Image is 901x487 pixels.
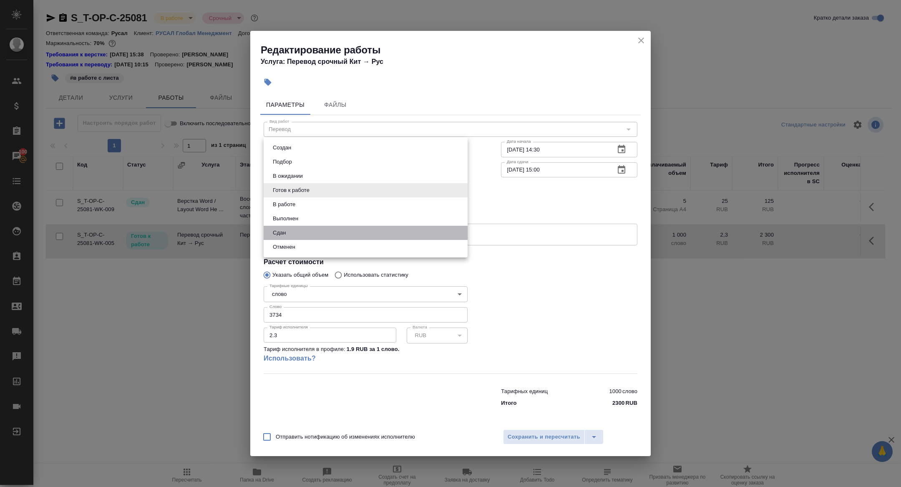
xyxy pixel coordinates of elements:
[270,143,294,152] button: Создан
[270,228,288,237] button: Сдан
[270,157,294,167] button: Подбор
[270,242,298,252] button: Отменен
[270,186,312,195] button: Готов к работе
[270,172,305,181] button: В ожидании
[270,200,298,209] button: В работе
[270,214,301,223] button: Выполнен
